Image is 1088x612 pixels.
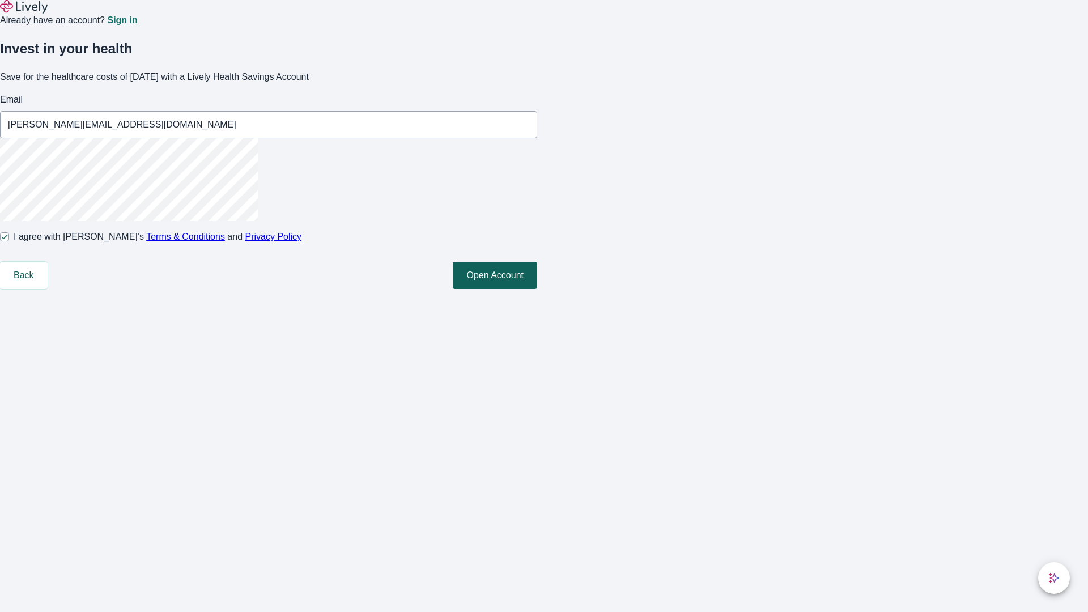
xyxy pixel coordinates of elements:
[453,262,537,289] button: Open Account
[1048,572,1060,584] svg: Lively AI Assistant
[14,230,301,244] span: I agree with [PERSON_NAME]’s and
[146,232,225,241] a: Terms & Conditions
[245,232,302,241] a: Privacy Policy
[1038,562,1070,594] button: chat
[107,16,137,25] a: Sign in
